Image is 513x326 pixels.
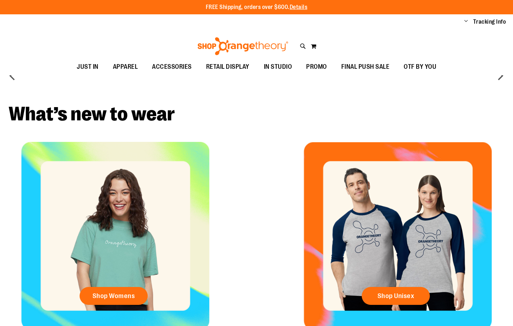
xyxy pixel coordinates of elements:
[377,292,414,300] span: Shop Unisex
[362,287,430,305] a: Shop Unisex
[9,104,504,124] h2: What’s new to wear
[80,287,148,305] a: Shop Womens
[5,68,20,83] button: prev
[196,37,289,55] img: Shop Orangetheory
[92,292,135,300] span: Shop Womens
[473,18,506,26] a: Tracking Info
[206,3,308,11] p: FREE Shipping, orders over $600.
[341,59,390,75] span: FINAL PUSH SALE
[106,59,145,75] a: APPAREL
[404,59,436,75] span: OTF BY YOU
[145,59,199,75] a: ACCESSORIES
[334,59,397,75] a: FINAL PUSH SALE
[113,59,138,75] span: APPAREL
[464,18,468,25] button: Account menu
[70,59,106,75] a: JUST IN
[77,59,99,75] span: JUST IN
[299,59,334,75] a: PROMO
[306,59,327,75] span: PROMO
[199,59,257,75] a: RETAIL DISPLAY
[257,59,299,75] a: IN STUDIO
[493,68,508,83] button: next
[396,59,443,75] a: OTF BY YOU
[290,4,308,10] a: Details
[206,59,250,75] span: RETAIL DISPLAY
[264,59,292,75] span: IN STUDIO
[152,59,192,75] span: ACCESSORIES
